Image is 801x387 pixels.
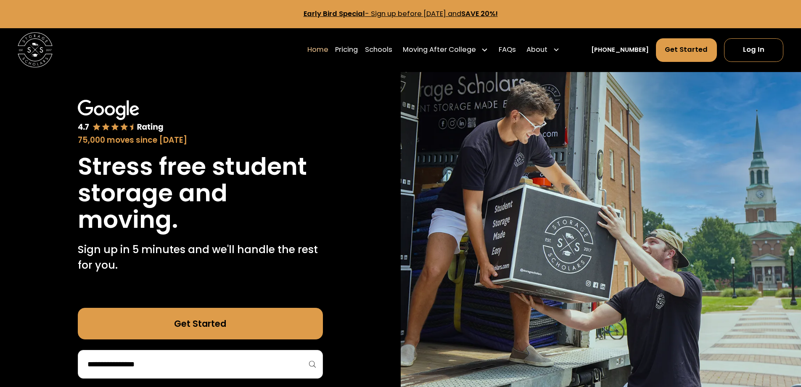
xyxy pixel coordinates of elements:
a: Get Started [656,38,717,62]
a: Get Started [78,308,323,339]
strong: SAVE 20%! [461,9,498,19]
img: Google 4.7 star rating [78,100,164,133]
a: Log In [724,38,783,62]
div: About [526,45,547,55]
p: Sign up in 5 minutes and we'll handle the rest for you. [78,242,323,273]
a: Home [307,37,328,62]
a: FAQs [499,37,516,62]
a: Pricing [335,37,358,62]
strong: Early Bird Special [304,9,365,19]
img: Storage Scholars main logo [18,32,53,67]
a: Schools [365,37,392,62]
div: Moving After College [399,37,492,62]
div: About [523,37,563,62]
div: Moving After College [403,45,476,55]
h1: Stress free student storage and moving. [78,153,323,233]
a: Early Bird Special- Sign up before [DATE] andSAVE 20%! [304,9,498,19]
div: 75,000 moves since [DATE] [78,134,323,146]
a: [PHONE_NUMBER] [591,45,649,55]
